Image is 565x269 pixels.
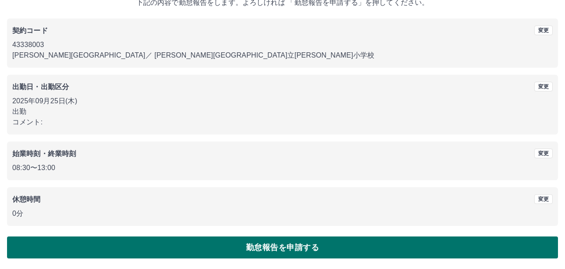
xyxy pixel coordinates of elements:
p: [PERSON_NAME][GEOGRAPHIC_DATA] ／ [PERSON_NAME][GEOGRAPHIC_DATA]立[PERSON_NAME]小学校 [12,50,553,61]
b: 始業時刻・終業時刻 [12,150,76,157]
p: 出勤 [12,106,553,117]
p: コメント: [12,117,553,127]
p: 2025年09月25日(木) [12,96,553,106]
b: 休憩時間 [12,196,41,203]
button: 変更 [534,82,553,91]
button: 変更 [534,194,553,204]
button: 変更 [534,25,553,35]
b: 契約コード [12,27,48,34]
p: 0分 [12,208,553,219]
b: 出勤日・出勤区分 [12,83,69,91]
button: 変更 [534,149,553,158]
p: 43338003 [12,40,553,50]
p: 08:30 〜 13:00 [12,163,553,173]
button: 勤怠報告を申請する [7,236,558,258]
